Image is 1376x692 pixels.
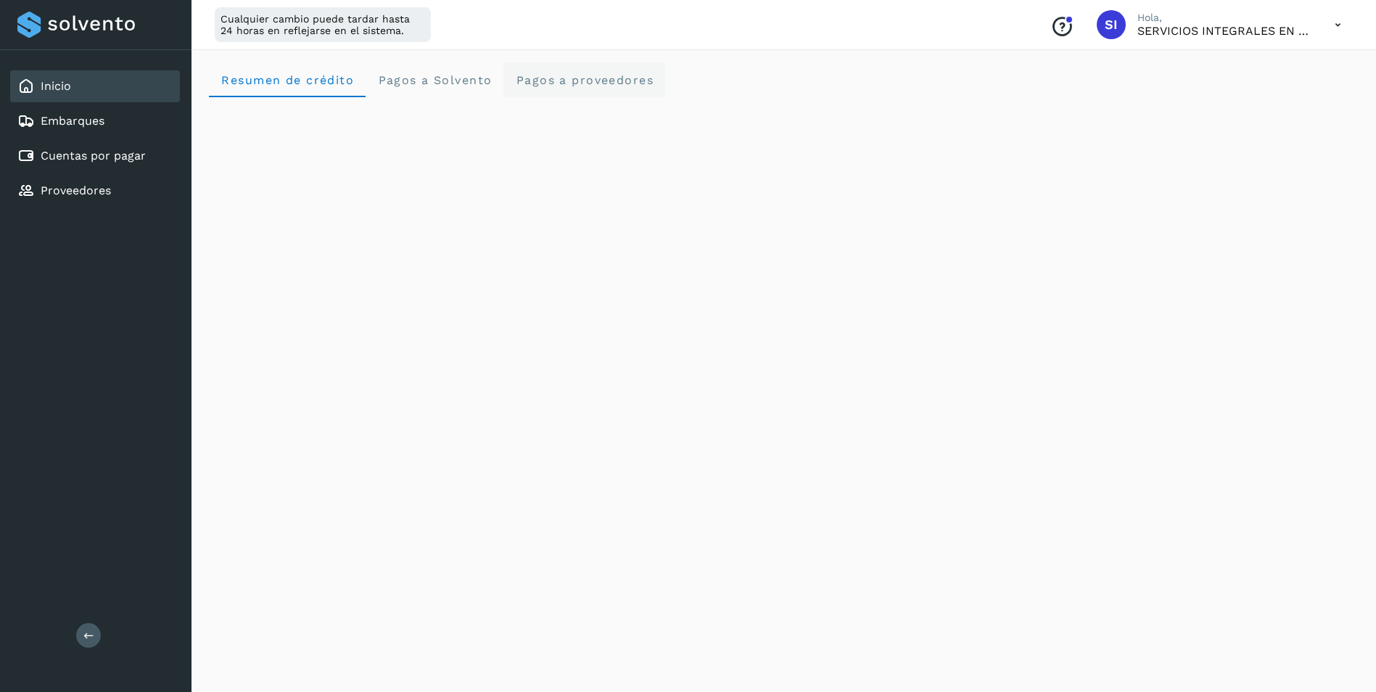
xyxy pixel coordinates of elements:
span: Resumen de crédito [221,73,354,87]
div: Proveedores [10,175,180,207]
div: Cuentas por pagar [10,140,180,172]
span: Pagos a proveedores [515,73,654,87]
p: SERVICIOS INTEGRALES EN LOGISTICA BENNU SA DE CV [1137,24,1311,38]
div: Inicio [10,70,180,102]
a: Inicio [41,79,71,93]
a: Embarques [41,114,104,128]
div: Embarques [10,105,180,137]
p: Hola, [1137,12,1311,24]
div: Cualquier cambio puede tardar hasta 24 horas en reflejarse en el sistema. [215,7,431,42]
a: Proveedores [41,184,111,197]
span: Pagos a Solvento [377,73,492,87]
a: Cuentas por pagar [41,149,146,162]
